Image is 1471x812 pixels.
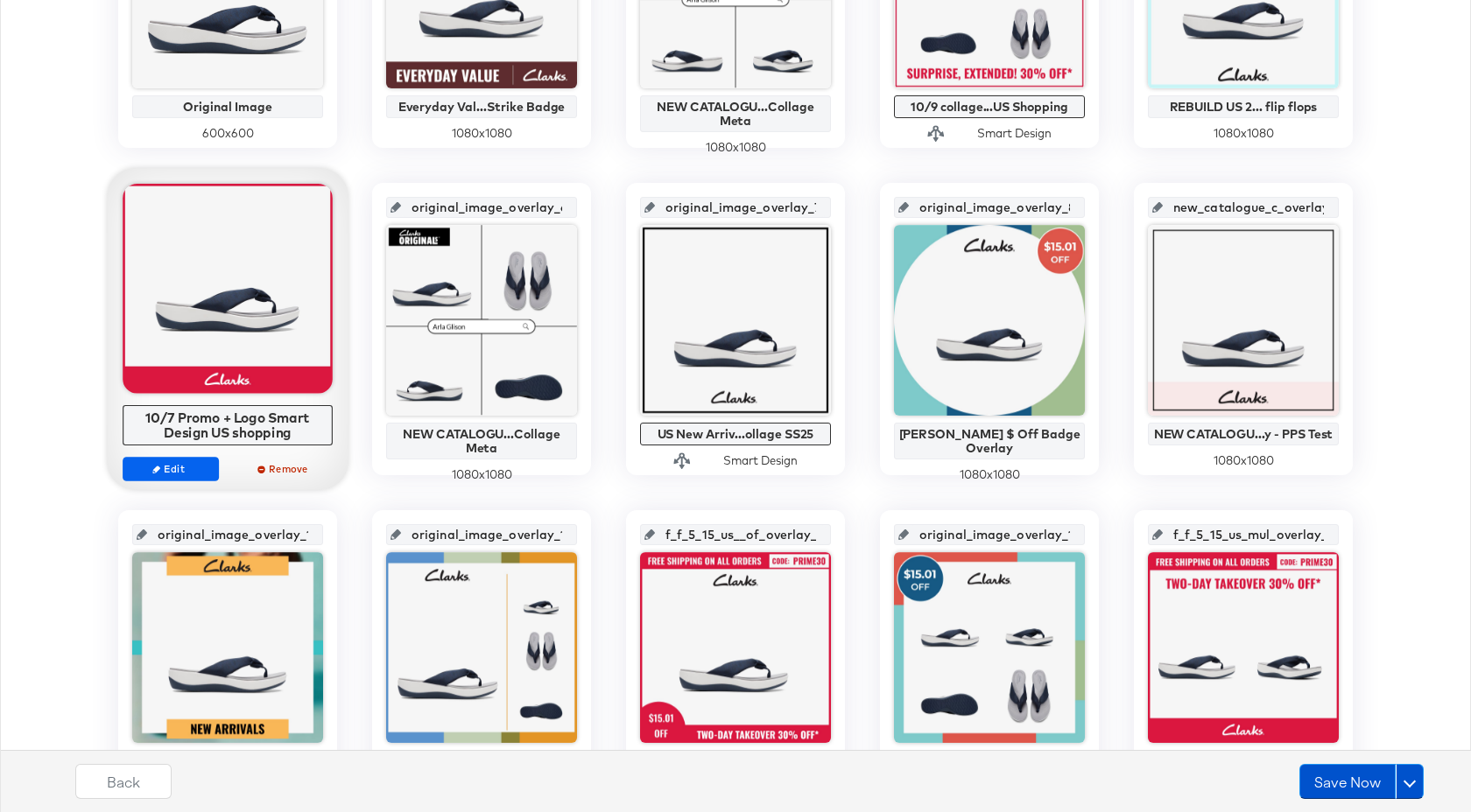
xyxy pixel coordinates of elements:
div: Smart Design [977,125,1052,142]
div: Smart Design [723,452,798,469]
div: 1080 x 1080 [1148,125,1339,142]
div: REBUILD US 2... flip flops [1152,100,1334,114]
button: Back [75,764,172,799]
div: 1080 x 1080 [640,139,831,156]
button: Remove [236,457,333,481]
div: 600 x 600 [132,125,323,142]
div: 1080 x 1080 [386,125,577,142]
span: Edit [130,462,211,475]
div: Original Image [137,100,319,114]
div: 1080 x 1080 [894,466,1085,483]
div: NEW CATALOGU...Collage Meta [644,100,827,128]
span: Remove [244,462,325,475]
button: Save Now [1299,764,1396,799]
div: NEW CATALOGU...Collage Meta [391,427,573,455]
div: [PERSON_NAME] $ Off Badge Overlay [898,427,1080,455]
div: 10/7 Promo + Logo Smart Design US shopping [128,409,328,440]
div: 10/9 collage...US Shopping [898,100,1080,114]
button: Edit [123,457,219,481]
div: Everyday Val...Strike Badge [391,100,573,114]
div: US New Arriv...ollage SS25 [644,427,827,441]
div: NEW CATALOGU...y - PPS Test [1152,427,1334,441]
div: 1080 x 1080 [386,466,577,483]
div: 1080 x 1080 [1148,452,1339,469]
